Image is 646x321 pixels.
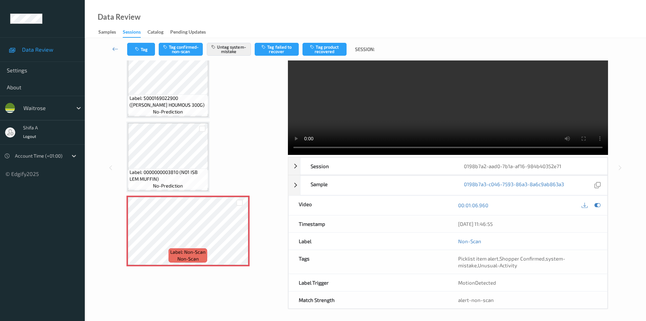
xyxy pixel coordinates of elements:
button: Untag system-mistake [207,43,251,56]
a: Samples [98,28,123,37]
span: Session: [355,46,375,53]
div: [DATE] 11:46:55 [458,220,597,227]
div: Catalog [148,29,163,37]
div: Label [289,233,448,250]
div: 0198b7a2-aad0-7b1a-af16-984b40352e71 [454,158,607,175]
span: no-prediction [153,108,183,115]
div: Session [300,158,454,175]
span: Label: 5000169022900 ([PERSON_NAME] HOUMOUS 300G) [130,95,207,108]
a: Sessions [123,28,148,38]
span: Picklist item alert [458,255,498,262]
div: Video [289,196,448,215]
div: Pending Updates [170,29,206,37]
a: 0198b7a3-c046-7593-86a3-8a6c9ab863a3 [464,181,564,190]
a: Non-Scan [458,238,481,245]
span: no-prediction [153,182,183,189]
div: Label Trigger [289,274,448,291]
div: Tags [289,250,448,274]
span: Label: 0000000003810 (NO1 ISB LEM MUFFIN) [130,169,207,182]
a: 00:01:06.960 [458,202,488,209]
a: Pending Updates [170,28,213,37]
span: Unusual-Activity [478,262,517,268]
span: non-scan [177,255,199,262]
button: Tag [127,43,155,56]
div: Match Strength [289,291,448,308]
div: Sample0198b7a3-c046-7593-86a3-8a6c9ab863a3 [288,175,608,195]
div: Timestamp [289,215,448,232]
div: Session0198b7a2-aad0-7b1a-af16-984b40352e71 [288,157,608,175]
span: Shopper Confirmed [500,255,545,262]
span: system-mistake [458,255,565,268]
div: Sample [300,176,454,195]
div: alert-non-scan [458,297,597,303]
div: Data Review [98,14,140,20]
div: Samples [98,29,116,37]
span: Label: Non-Scan [170,249,205,255]
span: , , , [458,255,565,268]
a: Catalog [148,28,170,37]
button: Tag confirmed-non-scan [159,43,203,56]
button: Tag failed to recover [255,43,299,56]
div: MotionDetected [448,274,607,291]
button: Tag product recovered [302,43,347,56]
div: Sessions [123,29,141,38]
